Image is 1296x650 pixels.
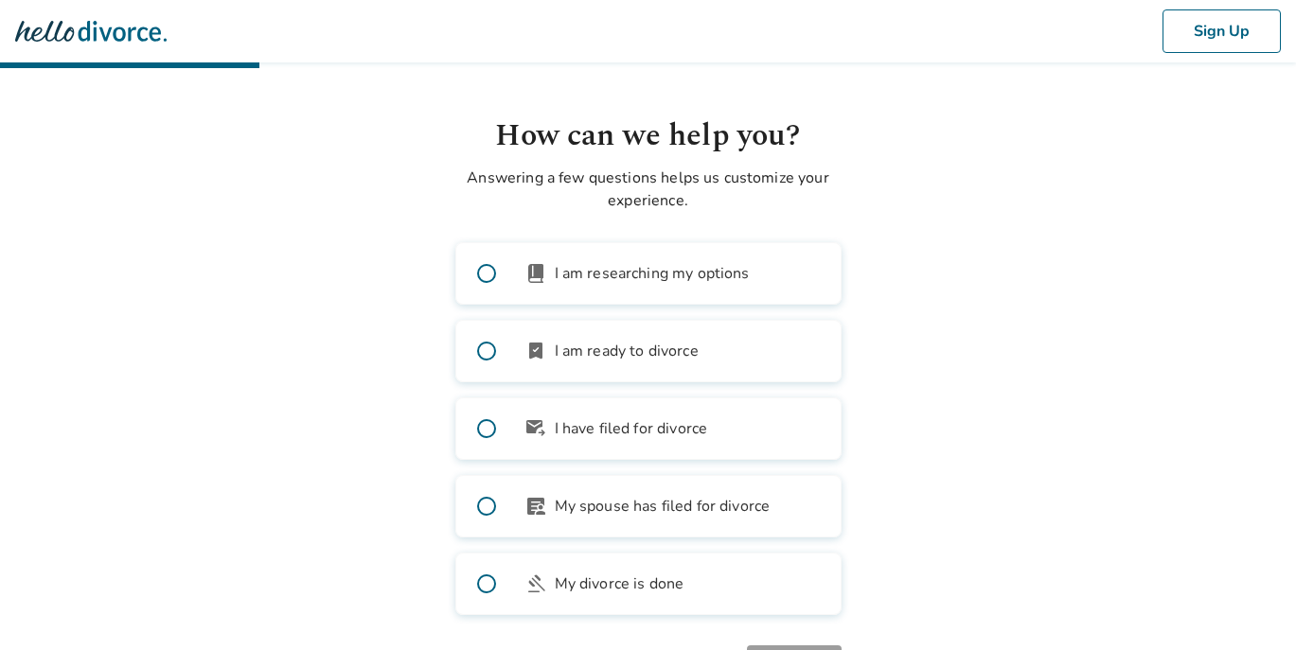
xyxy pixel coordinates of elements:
span: bookmark_check [524,340,547,362]
span: article_person [524,495,547,518]
span: My divorce is done [555,572,684,595]
iframe: Chat Widget [1201,559,1296,650]
h1: How can we help you? [455,114,842,159]
span: book_2 [524,262,547,285]
button: Sign Up [1163,9,1281,53]
span: I am ready to divorce [555,340,699,362]
p: Answering a few questions helps us customize your experience. [455,167,842,212]
span: outgoing_mail [524,417,547,440]
span: I have filed for divorce [555,417,708,440]
span: My spouse has filed for divorce [555,495,771,518]
span: gavel [524,572,547,595]
span: I am researching my options [555,262,750,285]
img: Hello Divorce Logo [15,12,167,50]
